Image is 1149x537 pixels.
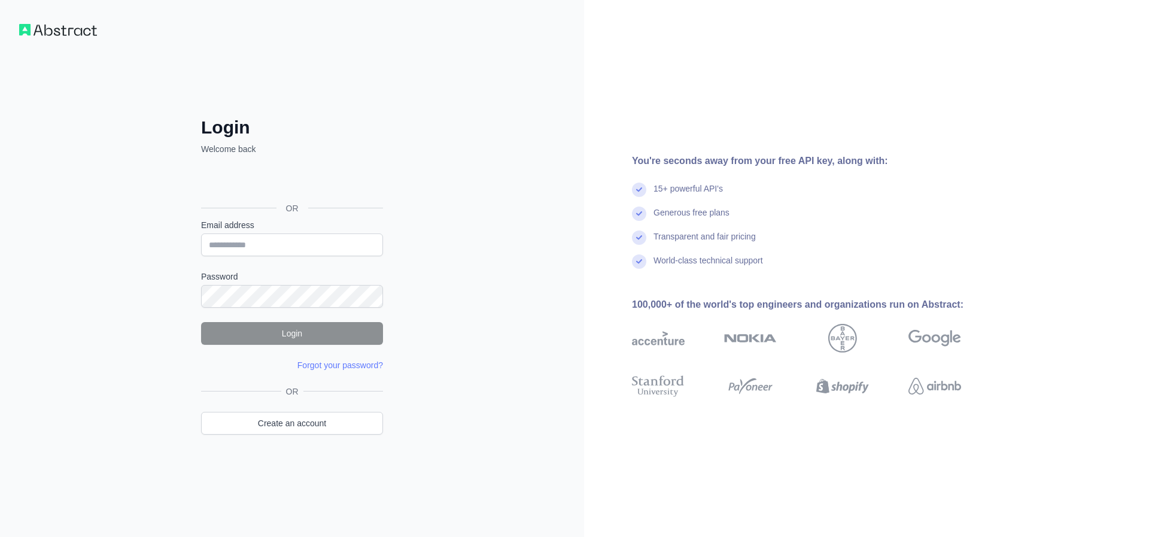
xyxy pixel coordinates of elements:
[201,143,383,155] p: Welcome back
[724,324,777,353] img: nokia
[632,298,999,312] div: 100,000+ of the world's top engineers and organizations run on Abstract:
[632,230,646,245] img: check mark
[632,207,646,221] img: check mark
[297,360,383,370] a: Forgot your password?
[908,373,961,399] img: airbnb
[201,322,383,345] button: Login
[653,230,756,254] div: Transparent and fair pricing
[908,324,961,353] img: google
[653,207,729,230] div: Generous free plans
[653,254,763,278] div: World-class technical support
[632,324,685,353] img: accenture
[724,373,777,399] img: payoneer
[653,183,723,207] div: 15+ powerful API's
[201,117,383,138] h2: Login
[195,168,387,195] iframe: Sign in with Google Button
[632,183,646,197] img: check mark
[828,324,857,353] img: bayer
[19,24,97,36] img: Workflow
[632,254,646,269] img: check mark
[201,271,383,283] label: Password
[632,373,685,399] img: stanford university
[201,412,383,435] a: Create an account
[816,373,869,399] img: shopify
[276,202,308,214] span: OR
[632,154,999,168] div: You're seconds away from your free API key, along with:
[201,219,383,231] label: Email address
[281,386,303,398] span: OR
